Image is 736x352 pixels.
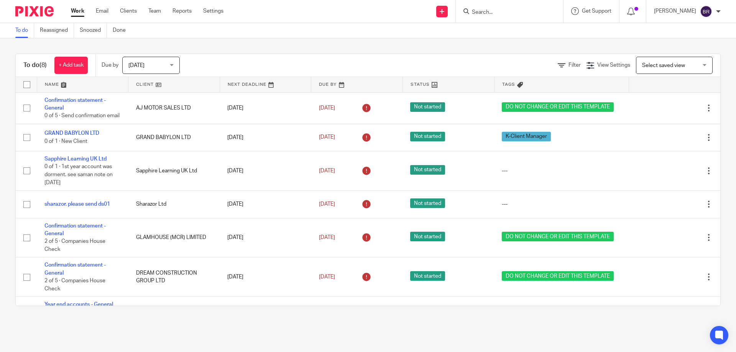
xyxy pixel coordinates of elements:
[319,135,335,140] span: [DATE]
[128,218,220,257] td: GLAMHOUSE (MCR) LIMITED
[568,62,581,68] span: Filter
[40,23,74,38] a: Reassigned
[410,102,445,112] span: Not started
[44,98,106,111] a: Confirmation statement - General
[220,92,311,124] td: [DATE]
[502,167,621,175] div: ---
[410,132,445,141] span: Not started
[80,23,107,38] a: Snoozed
[15,6,54,16] img: Pixie
[502,232,614,241] span: DO NOT CHANGE OR EDIT THIS TEMPLATE
[319,105,335,111] span: [DATE]
[44,164,113,185] span: 0 of 1 · 1st year account was dorment. see saman note on [DATE]
[700,5,712,18] img: svg%3E
[54,57,88,74] a: + Add task
[113,23,131,38] a: Done
[44,113,120,118] span: 0 of 5 · Send confirmation email
[502,102,614,112] span: DO NOT CHANGE OR EDIT THIS TEMPLATE
[319,168,335,174] span: [DATE]
[44,262,106,275] a: Confirmation statement - General
[44,201,110,207] a: sharazor. please send ds01
[220,124,311,151] td: [DATE]
[128,124,220,151] td: GRAND BABYLON LTD
[319,201,335,207] span: [DATE]
[410,198,445,208] span: Not started
[220,257,311,297] td: [DATE]
[220,191,311,218] td: [DATE]
[642,63,685,68] span: Select saved view
[23,61,47,69] h1: To do
[96,7,108,15] a: Email
[502,82,515,87] span: Tags
[410,165,445,175] span: Not started
[220,151,311,191] td: [DATE]
[597,62,630,68] span: View Settings
[502,200,621,208] div: ---
[128,297,220,328] td: AAUTO SALES LTD (AMIRY CONSULTANCY LTD)
[220,218,311,257] td: [DATE]
[502,132,551,141] span: K-Client Manager
[44,131,99,136] a: GRAND BABYLON LTD
[120,7,137,15] a: Clients
[44,156,107,162] a: Sapphire Learning UK Ltd
[128,151,220,191] td: Sapphire Learning UK Ltd
[44,278,105,291] span: 2 of 5 · Companies House Check
[319,274,335,280] span: [DATE]
[39,62,47,68] span: (8)
[44,223,106,236] a: Confirmation statement - General
[15,23,34,38] a: To do
[44,239,105,252] span: 2 of 5 · Companies House Check
[410,232,445,241] span: Not started
[220,297,311,328] td: [DATE]
[502,271,614,281] span: DO NOT CHANGE OR EDIT THIS TEMPLATE
[172,7,192,15] a: Reports
[471,9,540,16] input: Search
[128,191,220,218] td: Sharazor Ltd
[71,7,84,15] a: Work
[410,271,445,281] span: Not started
[203,7,223,15] a: Settings
[148,7,161,15] a: Team
[128,257,220,297] td: DREAM CONSTRUCTION GROUP LTD
[319,235,335,240] span: [DATE]
[102,61,118,69] p: Due by
[582,8,611,14] span: Get Support
[128,63,145,68] span: [DATE]
[654,7,696,15] p: [PERSON_NAME]
[128,92,220,124] td: AJ MOTOR SALES LTD
[44,139,87,144] span: 0 of 1 · New Client
[44,302,113,307] a: Year end accounts - General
